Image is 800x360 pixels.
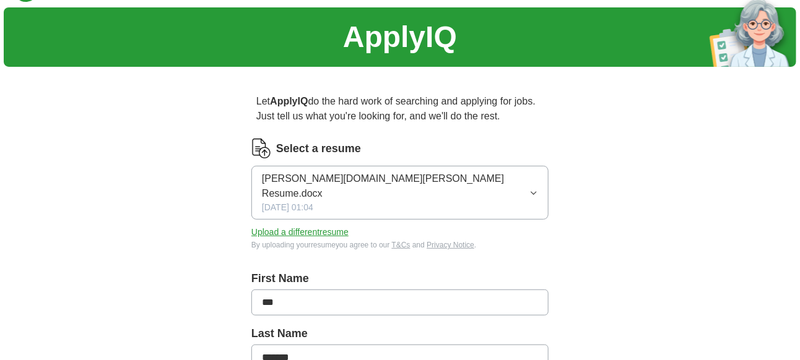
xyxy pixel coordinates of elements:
a: T&Cs [392,241,411,249]
label: Select a resume [276,140,361,157]
button: Upload a differentresume [251,226,349,239]
p: Let do the hard work of searching and applying for jobs. Just tell us what you're looking for, an... [251,89,549,129]
label: Last Name [251,325,549,342]
strong: ApplyIQ [270,96,308,106]
span: [DATE] 01:04 [262,201,313,214]
a: Privacy Notice [427,241,474,249]
h1: ApplyIQ [343,15,457,59]
div: By uploading your resume you agree to our and . [251,239,549,251]
button: [PERSON_NAME][DOMAIN_NAME][PERSON_NAME] Resume.docx[DATE] 01:04 [251,166,549,220]
span: [PERSON_NAME][DOMAIN_NAME][PERSON_NAME] Resume.docx [262,171,529,201]
img: CV Icon [251,139,271,158]
label: First Name [251,270,549,287]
